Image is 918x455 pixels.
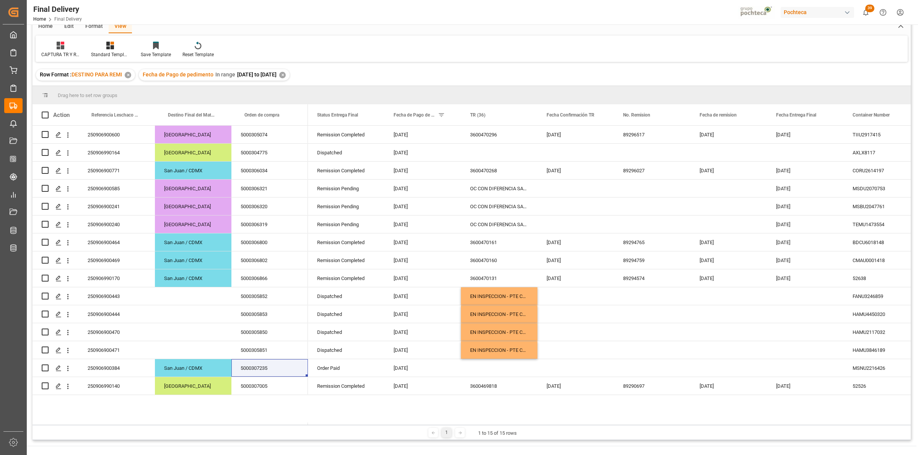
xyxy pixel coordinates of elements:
div: San Juan / CDMX [155,269,231,287]
div: 5000305850 [231,323,308,341]
div: EN INSPECCION - PTE CONFIRMACION DE DESTINO [461,341,537,359]
span: Referencia Leschaco (Impo) [91,112,139,118]
div: [DATE] [537,269,614,287]
div: 250906900585 [78,180,155,197]
div: Press SPACE to select this row. [33,377,308,395]
div: 5000306800 [231,233,308,251]
div: [DATE] [384,251,461,269]
span: Destino Final del Material [168,112,215,118]
span: No. Remision [623,112,650,118]
div: Remission Pending [308,215,384,233]
div: 3600470268 [461,162,537,179]
div: Press SPACE to select this row. [33,341,308,359]
div: [DATE] [767,215,843,233]
span: Status Entrega Final [317,112,358,118]
span: Fecha Entrega Final [776,112,816,118]
div: Remission Completed [308,251,384,269]
div: OC CON DIFERENCIA SAP vs FACT [461,180,537,197]
div: [DATE] [767,126,843,143]
div: San Juan / CDMX [155,233,231,251]
div: [DATE] [384,377,461,395]
div: EN INSPECCION - PTE CONFIRMACION DE DESTINO [461,323,537,341]
div: [DATE] [537,377,614,395]
div: [DATE] [690,377,767,395]
div: EN INSPECCION - PTE CONFIRMACION DE DESTINO [461,305,537,323]
div: 5000305851 [231,341,308,359]
div: [DATE] [384,341,461,359]
div: 250906990164 [78,144,155,161]
div: 250906900240 [78,215,155,233]
div: Standard Templates [91,51,129,58]
div: Reset Template [182,51,214,58]
div: [DATE] [384,162,461,179]
div: Dispatched [308,323,384,341]
div: [GEOGRAPHIC_DATA] [155,144,231,161]
div: [DATE] [690,233,767,251]
div: 250906990140 [78,377,155,395]
div: 5000306319 [231,215,308,233]
div: 5000304775 [231,144,308,161]
div: 5000305074 [231,126,308,143]
div: CAPTURA TR Y RETRASO CON ENTREGA Y SUCURSAL [41,51,80,58]
div: 250906990170 [78,269,155,287]
span: TR (36) [470,112,485,118]
div: Final Delivery [33,3,82,15]
div: ✕ [279,72,286,78]
span: DESTINO PARA REMI [72,71,122,78]
div: [DATE] [690,269,767,287]
div: Press SPACE to select this row. [33,180,308,198]
div: Dispatched [308,144,384,161]
div: Press SPACE to select this row. [33,126,308,144]
div: 250906900771 [78,162,155,179]
div: [DATE] [384,323,461,341]
div: [DATE] [384,180,461,197]
div: [DATE] [384,215,461,233]
span: 39 [865,5,874,12]
div: 89290697 [614,377,690,395]
div: Press SPACE to select this row. [33,269,308,287]
div: 250906900464 [78,233,155,251]
div: Press SPACE to select this row. [33,162,308,180]
div: 89296027 [614,162,690,179]
div: [DATE] [537,233,614,251]
div: [DATE] [690,251,767,269]
div: 5000306320 [231,198,308,215]
img: pochtecaImg.jpg_1689854062.jpg [738,6,776,19]
div: Press SPACE to select this row. [33,198,308,215]
div: Remission Completed [308,162,384,179]
div: 1 to 15 of 15 rows [478,429,517,437]
div: [DATE] [384,198,461,215]
div: Dispatched [308,287,384,305]
span: Fecha Confirmación TR [547,112,594,118]
div: OC CON DIFERENCIA SAP vs FACT [461,198,537,215]
a: Home [33,16,46,22]
div: [DATE] [537,126,614,143]
div: [DATE] [767,198,843,215]
div: Press SPACE to select this row. [33,215,308,233]
div: 89294574 [614,269,690,287]
div: 89296517 [614,126,690,143]
div: [DATE] [384,269,461,287]
div: 5000307005 [231,377,308,395]
div: Press SPACE to select this row. [33,359,308,377]
div: [DATE] [537,251,614,269]
div: 5000306802 [231,251,308,269]
div: Press SPACE to select this row. [33,144,308,162]
div: 5000305853 [231,305,308,323]
span: Fecha de remision [700,112,737,118]
div: Action [53,112,70,118]
div: [GEOGRAPHIC_DATA] [155,215,231,233]
span: [DATE] to [DATE] [237,71,277,78]
div: 3600470131 [461,269,537,287]
div: [GEOGRAPHIC_DATA] [155,126,231,143]
div: ✕ [125,72,131,78]
div: Edit [59,20,80,33]
div: 250906900470 [78,323,155,341]
div: 250906900471 [78,341,155,359]
div: [DATE] [767,377,843,395]
div: Home [33,20,59,33]
div: [DATE] [384,126,461,143]
div: San Juan / CDMX [155,251,231,269]
div: Dispatched [308,341,384,359]
div: Remission Completed [308,377,384,395]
